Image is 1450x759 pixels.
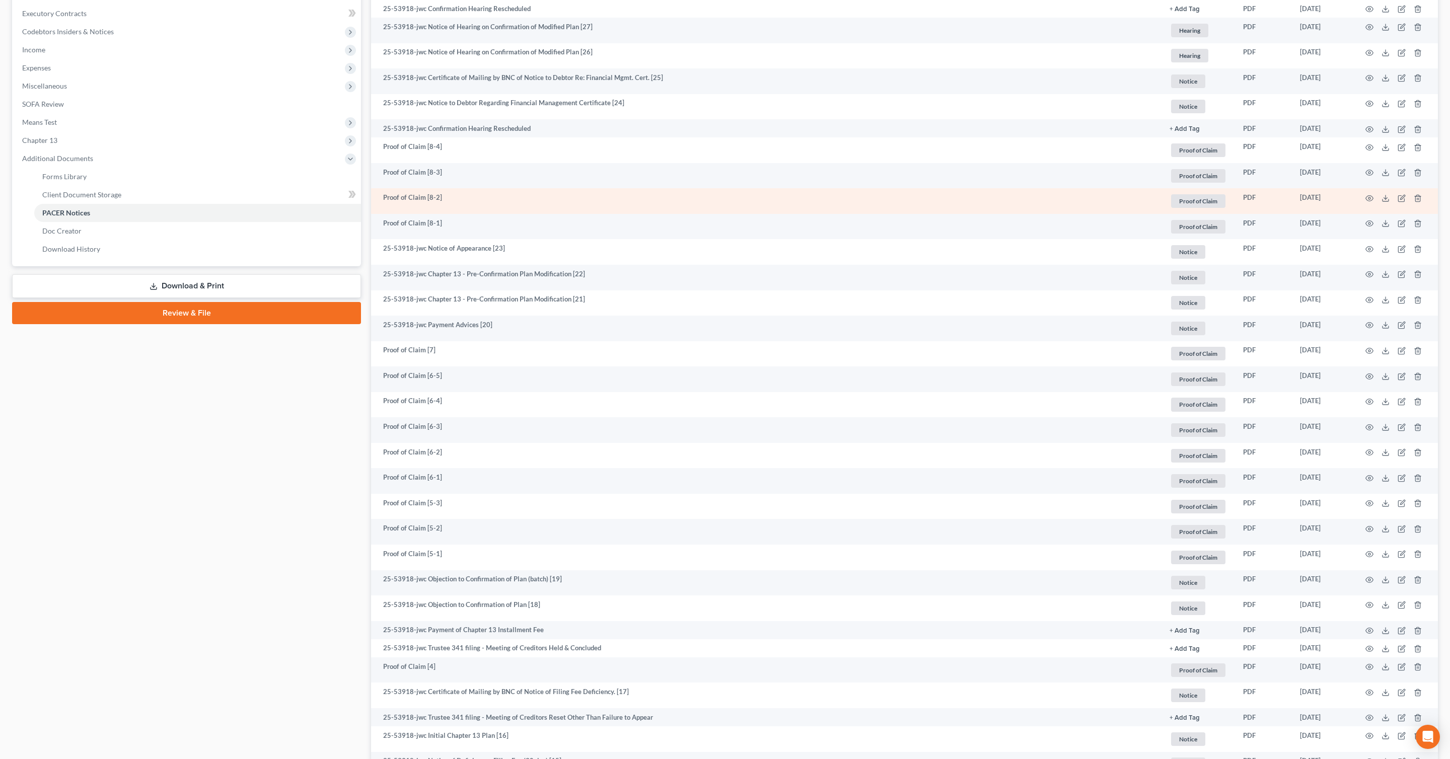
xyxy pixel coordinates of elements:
td: [DATE] [1292,417,1353,443]
td: Proof of Claim [8-2] [371,188,1162,214]
a: Notice [1170,98,1227,115]
td: 25-53918-jwc Payment Advices [20] [371,316,1162,341]
a: Proof of Claim [1170,447,1227,464]
td: PDF [1235,290,1292,316]
span: Income [22,45,45,54]
span: Notice [1171,732,1205,746]
td: [DATE] [1292,18,1353,43]
td: 25-53918-jwc Objection to Confirmation of Plan [18] [371,595,1162,621]
td: [DATE] [1292,545,1353,570]
td: [DATE] [1292,595,1353,621]
td: PDF [1235,595,1292,621]
td: 25-53918-jwc Chapter 13 - Pre-Confirmation Plan Modification [22] [371,265,1162,290]
td: PDF [1235,708,1292,726]
td: PDF [1235,519,1292,545]
td: [DATE] [1292,639,1353,657]
span: Proof of Claim [1171,500,1225,513]
td: PDF [1235,392,1292,418]
td: [DATE] [1292,392,1353,418]
td: [DATE] [1292,316,1353,341]
td: PDF [1235,545,1292,570]
a: Proof of Claim [1170,422,1227,438]
td: [DATE] [1292,188,1353,214]
td: 25-53918-jwc Chapter 13 - Pre-Confirmation Plan Modification [21] [371,290,1162,316]
td: PDF [1235,43,1292,69]
span: Notice [1171,100,1205,113]
td: PDF [1235,163,1292,189]
span: Miscellaneous [22,82,67,90]
td: Proof of Claim [5-1] [371,545,1162,570]
td: PDF [1235,621,1292,639]
td: [DATE] [1292,43,1353,69]
a: Doc Creator [34,222,361,240]
span: Notice [1171,322,1205,335]
a: Proof of Claim [1170,371,1227,388]
span: PACER Notices [42,208,90,217]
td: [DATE] [1292,366,1353,392]
td: PDF [1235,366,1292,392]
td: PDF [1235,316,1292,341]
span: Expenses [22,63,51,72]
td: Proof of Claim [4] [371,657,1162,683]
a: Review & File [12,302,361,324]
td: 25-53918-jwc Certificate of Mailing by BNC of Notice to Debtor Re: Financial Mgmt. Cert. [25] [371,68,1162,94]
td: Proof of Claim [7] [371,341,1162,367]
td: Proof of Claim [6-3] [371,417,1162,443]
a: Notice [1170,687,1227,704]
td: Proof of Claim [8-3] [371,163,1162,189]
span: Notice [1171,601,1205,615]
a: PACER Notices [34,204,361,222]
td: [DATE] [1292,682,1353,708]
a: Proof of Claim [1170,523,1227,540]
button: + Add Tag [1170,628,1200,634]
a: Proof of Claim [1170,218,1227,235]
td: PDF [1235,18,1292,43]
a: Executory Contracts [14,5,361,23]
td: [DATE] [1292,265,1353,290]
td: Proof of Claim [6-1] [371,468,1162,494]
td: PDF [1235,94,1292,120]
td: PDF [1235,494,1292,519]
td: PDF [1235,265,1292,290]
span: Proof of Claim [1171,525,1225,539]
a: Download History [34,240,361,258]
span: Notice [1171,271,1205,284]
span: Proof of Claim [1171,474,1225,488]
td: Proof of Claim [5-3] [371,494,1162,519]
td: [DATE] [1292,494,1353,519]
a: + Add Tag [1170,124,1227,133]
a: Forms Library [34,168,361,186]
td: 25-53918-jwc Objection to Confirmation of Plan (batch) [19] [371,570,1162,596]
span: Proof of Claim [1171,663,1225,677]
span: Download History [42,245,100,253]
a: Proof of Claim [1170,193,1227,209]
span: Notice [1171,689,1205,702]
span: Hearing [1171,24,1208,37]
span: Notice [1171,576,1205,589]
td: [DATE] [1292,708,1353,726]
span: Proof of Claim [1171,347,1225,360]
td: Proof of Claim [6-5] [371,366,1162,392]
a: + Add Tag [1170,713,1227,722]
button: + Add Tag [1170,646,1200,652]
td: [DATE] [1292,214,1353,240]
td: [DATE] [1292,94,1353,120]
td: 25-53918-jwc Trustee 341 filing - Meeting of Creditors Held & Concluded [371,639,1162,657]
a: Notice [1170,731,1227,747]
a: Notice [1170,320,1227,337]
span: Doc Creator [42,226,82,235]
span: Executory Contracts [22,9,87,18]
button: + Add Tag [1170,715,1200,721]
a: + Add Tag [1170,643,1227,653]
span: Additional Documents [22,154,93,163]
span: Codebtors Insiders & Notices [22,27,114,36]
td: [DATE] [1292,290,1353,316]
span: Hearing [1171,49,1208,62]
a: Download & Print [12,274,361,298]
td: 25-53918-jwc Trustee 341 filing - Meeting of Creditors Reset Other Than Failure to Appear [371,708,1162,726]
td: [DATE] [1292,519,1353,545]
span: Proof of Claim [1171,194,1225,208]
td: [DATE] [1292,726,1353,752]
td: 25-53918-jwc Notice of Hearing on Confirmation of Modified Plan [27] [371,18,1162,43]
td: PDF [1235,639,1292,657]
